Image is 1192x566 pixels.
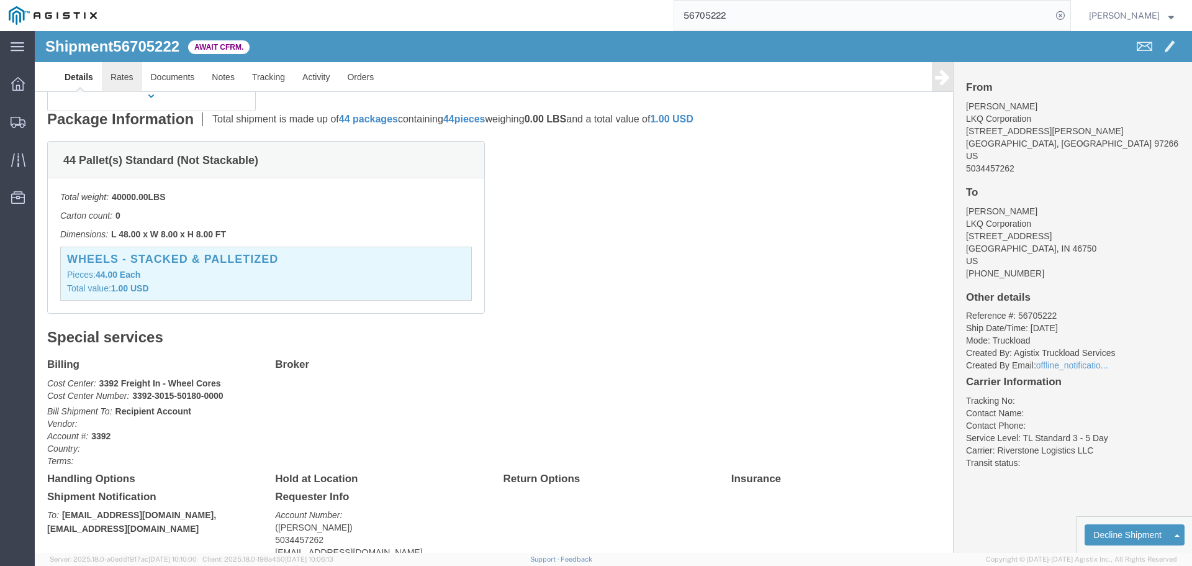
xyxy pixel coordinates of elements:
span: Alexander Baetens [1089,9,1160,22]
span: Client: 2025.18.0-198a450 [202,555,333,563]
iframe: FS Legacy Container [35,31,1192,553]
span: [DATE] 10:10:00 [148,555,197,563]
button: [PERSON_NAME] [1088,8,1175,23]
input: Search for shipment number, reference number [674,1,1052,30]
a: Support [530,555,561,563]
img: logo [9,6,97,25]
span: Copyright © [DATE]-[DATE] Agistix Inc., All Rights Reserved [986,554,1177,565]
span: Server: 2025.18.0-a0edd1917ac [50,555,197,563]
a: Feedback [561,555,592,563]
span: [DATE] 10:06:13 [285,555,333,563]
